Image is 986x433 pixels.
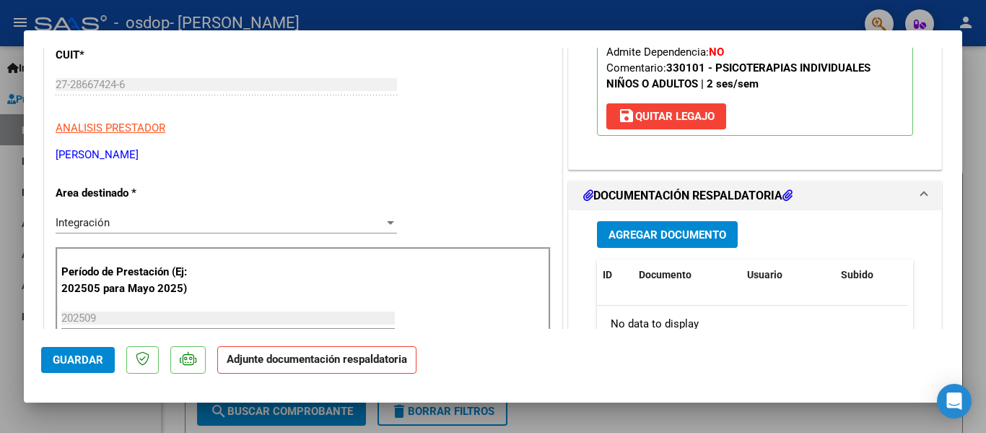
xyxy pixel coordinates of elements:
[583,187,793,205] h1: DOCUMENTACIÓN RESPALDATORIA
[53,353,103,366] span: Guardar
[741,260,835,291] datatable-header-cell: Usuario
[618,110,715,123] span: Quitar Legajo
[709,46,724,59] strong: NO
[606,103,726,129] button: Quitar Legajo
[835,260,907,291] datatable-header-cell: Subido
[56,185,204,202] p: Area destinado *
[608,228,726,241] span: Agregar Documento
[61,264,206,296] p: Período de Prestación (Ej: 202505 para Mayo 2025)
[569,181,941,210] mat-expansion-panel-header: DOCUMENTACIÓN RESPALDATORIA
[56,121,165,134] span: ANALISIS PRESTADOR
[597,260,633,291] datatable-header-cell: ID
[606,61,871,90] span: Comentario:
[639,269,691,280] span: Documento
[747,269,782,280] span: Usuario
[597,306,908,342] div: No data to display
[597,221,738,248] button: Agregar Documento
[227,353,407,366] strong: Adjunte documentación respaldatoria
[56,47,204,64] p: CUIT
[56,216,110,229] span: Integración
[56,147,551,163] p: [PERSON_NAME]
[841,269,873,280] span: Subido
[603,269,612,280] span: ID
[633,260,741,291] datatable-header-cell: Documento
[41,347,115,373] button: Guardar
[937,384,972,419] div: Open Intercom Messenger
[618,107,635,124] mat-icon: save
[907,260,980,291] datatable-header-cell: Acción
[606,61,871,90] strong: 330101 - PSICOTERAPIAS INDIVIDUALES NIÑOS O ADULTOS | 2 ses/sem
